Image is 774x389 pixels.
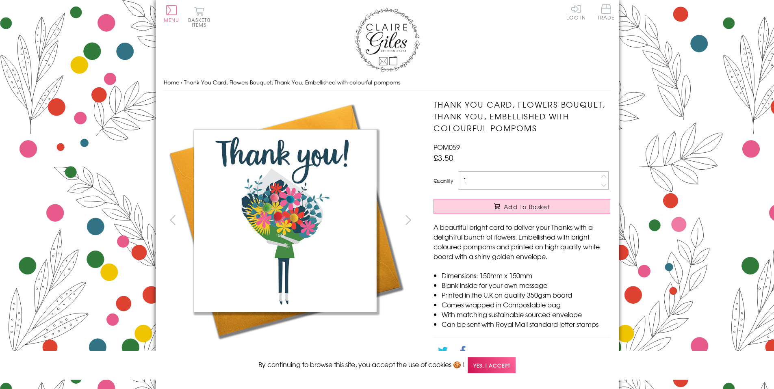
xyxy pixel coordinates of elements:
[598,4,615,20] span: Trade
[164,5,180,22] button: Menu
[442,300,610,309] li: Comes wrapped in Compostable bag
[163,99,407,342] img: Thank You Card, Flowers Bouquet, Thank You, Embellished with colourful pompoms
[442,319,610,329] li: Can be sent with Royal Mail standard letter stamps
[188,6,210,27] button: Basket0 items
[181,78,182,86] span: ›
[468,357,516,373] span: Yes, I accept
[164,211,182,229] button: prev
[164,78,179,86] a: Home
[442,309,610,319] li: With matching sustainable sourced envelope
[442,290,610,300] li: Printed in the U.K on quality 350gsm board
[442,280,610,290] li: Blank inside for your own message
[434,177,453,184] label: Quantity
[192,16,210,28] span: 0 items
[355,8,420,72] img: Claire Giles Greetings Cards
[399,211,417,229] button: next
[164,16,180,24] span: Menu
[434,142,460,152] span: POM059
[504,203,550,211] span: Add to Basket
[442,270,610,280] li: Dimensions: 150mm x 150mm
[434,99,610,134] h1: Thank You Card, Flowers Bouquet, Thank You, Embellished with colourful pompoms
[566,4,586,20] a: Log In
[598,4,615,22] a: Trade
[434,152,453,163] span: £3.50
[417,99,661,342] img: Thank You Card, Flowers Bouquet, Thank You, Embellished with colourful pompoms
[184,78,400,86] span: Thank You Card, Flowers Bouquet, Thank You, Embellished with colourful pompoms
[164,74,611,91] nav: breadcrumbs
[434,199,610,214] button: Add to Basket
[434,222,610,261] p: A beautiful bright card to deliver your Thanks with a delightful bunch of flowers. Embellished wi...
